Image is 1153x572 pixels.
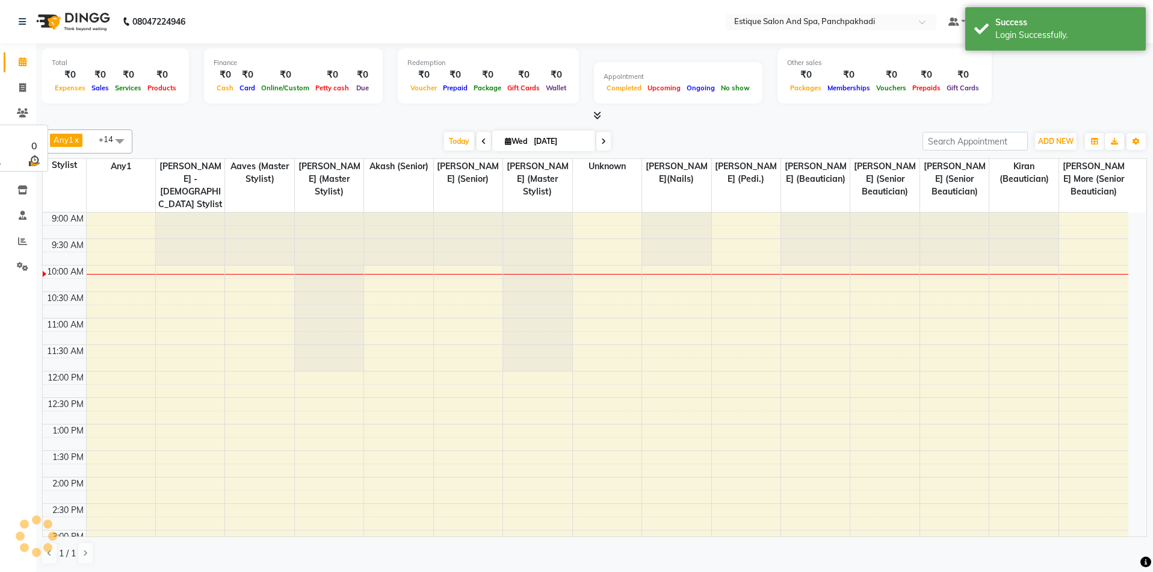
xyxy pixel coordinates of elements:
[923,132,1028,151] input: Search Appointment
[45,345,86,358] div: 11:30 AM
[26,153,42,168] img: wait_time.png
[440,68,471,82] div: ₹0
[45,319,86,331] div: 11:00 AM
[88,84,112,92] span: Sales
[407,58,569,68] div: Redemption
[718,84,753,92] span: No show
[214,58,373,68] div: Finance
[407,84,440,92] span: Voucher
[59,547,76,560] span: 1 / 1
[850,159,919,199] span: [PERSON_NAME] (Senior Beautician)
[787,68,824,82] div: ₹0
[504,68,543,82] div: ₹0
[909,84,944,92] span: Prepaids
[440,84,471,92] span: Prepaid
[944,68,982,82] div: ₹0
[88,68,112,82] div: ₹0
[434,159,502,187] span: [PERSON_NAME] (Senior)
[645,84,684,92] span: Upcoming
[530,132,590,151] input: 2025-09-03
[989,159,1058,187] span: Kiran (Beautician)
[50,504,86,517] div: 2:30 PM
[45,292,86,305] div: 10:30 AM
[52,68,88,82] div: ₹0
[214,84,236,92] span: Cash
[295,159,363,199] span: [PERSON_NAME] (master stylist)
[873,68,909,82] div: ₹0
[353,84,372,92] span: Due
[144,84,179,92] span: Products
[642,159,711,187] span: [PERSON_NAME](Nails)
[573,159,641,174] span: Unknown
[156,159,224,212] span: [PERSON_NAME] - [DEMOGRAPHIC_DATA] Stylist
[50,530,86,543] div: 3:00 PM
[781,159,850,187] span: [PERSON_NAME] (Beautician)
[1059,159,1128,199] span: [PERSON_NAME] More (Senior Beautician)
[604,72,753,82] div: Appointment
[312,84,352,92] span: Petty cash
[1035,133,1077,150] button: ADD NEW
[995,16,1137,29] div: Success
[87,159,155,174] span: Any1
[236,84,258,92] span: Card
[1038,137,1074,146] span: ADD NEW
[214,68,236,82] div: ₹0
[43,159,86,172] div: Stylist
[45,266,86,278] div: 10:00 AM
[543,68,569,82] div: ₹0
[944,84,982,92] span: Gift Cards
[995,29,1137,42] div: Login Successfully.
[258,84,312,92] span: Online/Custom
[712,159,781,187] span: [PERSON_NAME] (Pedi.)
[49,213,86,225] div: 9:00 AM
[503,159,572,199] span: [PERSON_NAME] (master stylist)
[236,68,258,82] div: ₹0
[26,138,42,153] div: 0
[144,68,179,82] div: ₹0
[31,5,113,39] img: logo
[787,84,824,92] span: Packages
[45,371,86,384] div: 12:00 PM
[312,68,352,82] div: ₹0
[73,135,79,145] a: x
[787,58,982,68] div: Other sales
[112,68,144,82] div: ₹0
[52,84,88,92] span: Expenses
[909,68,944,82] div: ₹0
[471,68,504,82] div: ₹0
[54,135,73,145] span: Any1
[502,137,530,146] span: Wed
[50,451,86,464] div: 1:30 PM
[407,68,440,82] div: ₹0
[99,134,122,144] span: +14
[364,159,433,174] span: Akash (Senior)
[225,159,294,187] span: Aaves (master stylist)
[132,5,185,39] b: 08047224946
[543,84,569,92] span: Wallet
[352,68,373,82] div: ₹0
[49,239,86,252] div: 9:30 AM
[824,84,873,92] span: Memberships
[50,424,86,437] div: 1:00 PM
[684,84,718,92] span: Ongoing
[50,477,86,490] div: 2:00 PM
[112,84,144,92] span: Services
[258,68,312,82] div: ₹0
[920,159,989,199] span: [PERSON_NAME] (Senior Beautician)
[471,84,504,92] span: Package
[45,398,86,411] div: 12:30 PM
[824,68,873,82] div: ₹0
[444,132,474,151] span: Today
[604,84,645,92] span: Completed
[52,58,179,68] div: Total
[873,84,909,92] span: Vouchers
[504,84,543,92] span: Gift Cards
